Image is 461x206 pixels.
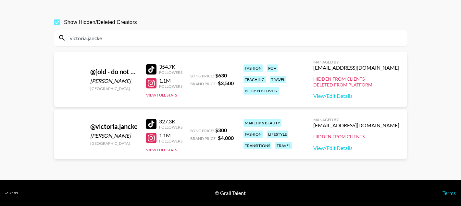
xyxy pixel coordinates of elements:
[313,76,399,82] div: Hidden from Clients
[190,81,217,86] span: Brand Price:
[159,70,182,75] div: Followers
[243,119,281,127] div: makeup & beauty
[90,68,138,76] div: @ [old - do not use] victoria.jancke (j)
[313,122,399,129] div: [EMAIL_ADDRESS][DOMAIN_NAME]
[243,64,263,72] div: fashion
[313,145,399,151] a: View/Edit Details
[218,135,234,141] strong: $ 4,000
[159,139,182,143] div: Followers
[275,142,292,149] div: travel
[190,136,217,141] span: Brand Price:
[90,122,138,131] div: @ victoria.jancke
[159,63,182,70] div: 354.7K
[5,191,18,195] div: v 1.7.103
[313,117,399,122] div: Managed By
[267,64,278,72] div: pov
[243,87,279,95] div: body positivity
[190,74,214,78] span: Song Price:
[159,77,182,84] div: 1.1M
[215,72,227,78] strong: $ 630
[270,76,286,83] div: travel
[159,118,182,125] div: 327.3K
[159,125,182,130] div: Followers
[243,131,263,138] div: fashion
[190,128,214,133] span: Song Price:
[90,141,138,146] div: [GEOGRAPHIC_DATA]
[313,134,399,140] div: Hidden from Clients
[66,33,403,43] input: Search by User Name
[243,142,271,149] div: transitions
[146,147,177,152] button: View Full Stats
[146,93,177,97] button: View Full Stats
[442,190,456,196] a: Terms
[313,60,399,64] div: Managed By
[215,190,246,196] div: © Grail Talent
[90,78,138,84] div: [PERSON_NAME]
[159,132,182,139] div: 1.1M
[267,131,288,138] div: lifestyle
[313,93,399,99] a: View/Edit Details
[313,82,399,88] div: Deleted from Platform
[243,76,266,83] div: teaching
[218,80,234,86] strong: $ 3,500
[90,86,138,91] div: [GEOGRAPHIC_DATA]
[64,18,137,26] span: Show Hidden/Deleted Creators
[215,127,227,133] strong: $ 300
[90,132,138,139] div: [PERSON_NAME]
[313,64,399,71] div: [EMAIL_ADDRESS][DOMAIN_NAME]
[159,84,182,89] div: Followers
